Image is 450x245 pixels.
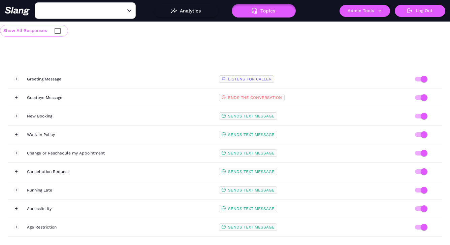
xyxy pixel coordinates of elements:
[27,131,214,138] div: Walk In Policy
[125,7,133,15] button: Open
[27,113,214,119] div: New Booking
[222,150,226,156] span: message
[5,6,30,15] img: 623511267c55cb56e2f2a487_logo2.png
[222,187,226,194] span: message
[222,113,226,119] span: message
[228,151,275,155] span: SENDS TEXT MESSAGE
[340,5,390,17] button: Admin Tools
[14,188,19,193] button: Expand row
[14,225,19,230] button: Expand row
[27,187,214,194] div: Running Late
[14,206,19,211] button: Expand row
[154,8,218,13] a: Analytics
[14,132,19,137] button: Expand row
[222,224,226,231] span: message
[27,205,214,212] div: Accessibility
[228,169,275,174] span: SENDS TEXT MESSAGE
[14,114,19,118] button: Expand row
[27,150,214,156] div: Change or Reschedule my Appointment
[228,188,275,193] span: SENDS TEXT MESSAGE
[14,95,19,100] button: Expand row
[222,94,226,101] span: logout
[14,169,19,174] button: Expand row
[228,206,275,211] span: SENDS TEXT MESSAGE
[27,168,214,175] div: Cancellation Request
[228,114,275,118] span: SENDS TEXT MESSAGE
[222,76,226,82] span: retweet
[228,225,275,230] span: SENDS TEXT MESSAGE
[232,4,296,17] button: Topics
[222,131,226,138] span: message
[14,77,19,81] button: Expand row
[27,224,214,231] div: Age Restriction
[395,5,445,17] button: Log Out
[228,77,271,81] span: LISTENS FOR CALLER
[222,168,226,175] span: message
[27,76,214,82] div: Greeting Message
[228,95,282,100] span: ENDS THE CONVERSATION
[14,151,19,155] button: Expand row
[154,4,218,17] button: Analytics
[222,205,226,212] span: message
[228,132,275,137] span: SENDS TEXT MESSAGE
[27,94,214,101] div: Goodbye Message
